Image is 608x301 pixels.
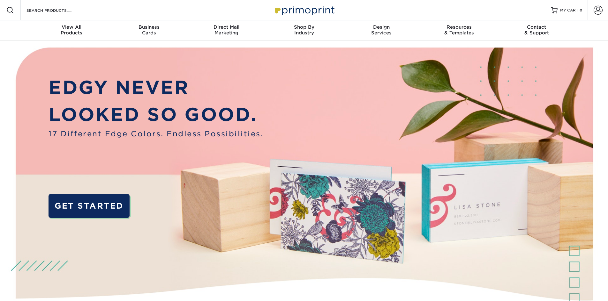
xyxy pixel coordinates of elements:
span: Design [343,24,420,30]
span: 17 Different Edge Colors. Endless Possibilities. [49,128,263,139]
div: Products [33,24,110,36]
div: Cards [110,24,188,36]
a: BusinessCards [110,20,188,41]
a: GET STARTED [49,194,129,218]
div: Services [343,24,420,36]
div: Marketing [188,24,265,36]
a: Shop ByIndustry [265,20,343,41]
a: Resources& Templates [420,20,498,41]
span: Business [110,24,188,30]
a: Direct MailMarketing [188,20,265,41]
a: View AllProducts [33,20,110,41]
div: & Support [498,24,575,36]
div: & Templates [420,24,498,36]
p: LOOKED SO GOOD. [49,101,263,128]
p: EDGY NEVER [49,74,263,101]
span: View All [33,24,110,30]
span: Contact [498,24,575,30]
a: DesignServices [343,20,420,41]
span: Shop By [265,24,343,30]
img: Primoprint [272,3,336,17]
a: Contact& Support [498,20,575,41]
span: Resources [420,24,498,30]
span: Direct Mail [188,24,265,30]
span: MY CART [560,8,578,13]
input: SEARCH PRODUCTS..... [26,6,88,14]
span: 0 [580,8,582,12]
div: Industry [265,24,343,36]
